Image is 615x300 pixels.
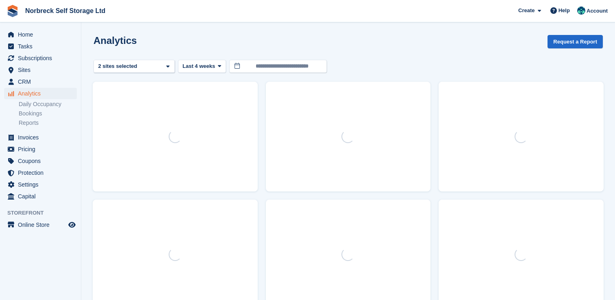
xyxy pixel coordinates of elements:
a: Preview store [67,220,77,230]
span: Sites [18,64,67,76]
button: Last 4 weeks [178,60,226,73]
a: Daily Occupancy [19,100,77,108]
a: menu [4,76,77,87]
a: menu [4,179,77,190]
span: Account [587,7,608,15]
span: Pricing [18,143,67,155]
a: menu [4,64,77,76]
span: Tasks [18,41,67,52]
a: menu [4,132,77,143]
a: menu [4,88,77,99]
a: menu [4,143,77,155]
span: Help [558,7,570,15]
span: Online Store [18,219,67,230]
span: CRM [18,76,67,87]
img: stora-icon-8386f47178a22dfd0bd8f6a31ec36ba5ce8667c1dd55bd0f319d3a0aa187defe.svg [7,5,19,17]
span: Last 4 weeks [183,62,215,70]
span: Home [18,29,67,40]
a: menu [4,219,77,230]
span: Capital [18,191,67,202]
a: menu [4,167,77,178]
span: Protection [18,167,67,178]
a: menu [4,29,77,40]
span: Create [518,7,535,15]
h2: Analytics [93,35,137,46]
a: menu [4,41,77,52]
img: Sally King [577,7,585,15]
a: menu [4,52,77,64]
span: Coupons [18,155,67,167]
a: menu [4,155,77,167]
span: Subscriptions [18,52,67,64]
a: Reports [19,119,77,127]
div: 2 sites selected [97,62,140,70]
a: Bookings [19,110,77,117]
button: Request a Report [548,35,603,48]
span: Invoices [18,132,67,143]
span: Settings [18,179,67,190]
a: Norbreck Self Storage Ltd [22,4,109,17]
span: Analytics [18,88,67,99]
span: Storefront [7,209,81,217]
a: menu [4,191,77,202]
